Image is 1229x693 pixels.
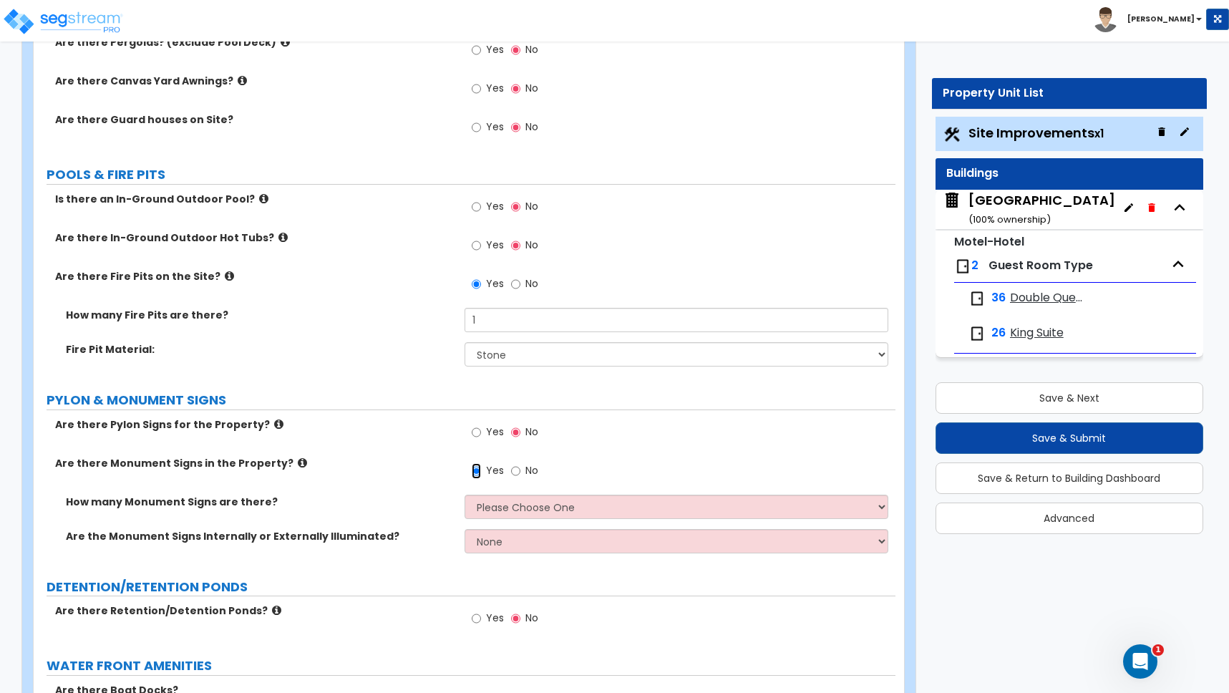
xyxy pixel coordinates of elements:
[486,238,504,252] span: Yes
[472,611,481,626] input: Yes
[936,382,1203,414] button: Save & Next
[968,325,986,342] img: door.png
[486,425,504,439] span: Yes
[1093,7,1118,32] img: avatar.png
[525,276,538,291] span: No
[472,199,481,215] input: Yes
[525,463,538,478] span: No
[55,74,454,88] label: Are there Canvas Yard Awnings?
[472,276,481,292] input: Yes
[55,231,454,245] label: Are there In-Ground Outdoor Hot Tubs?
[472,238,481,253] input: Yes
[525,81,538,95] span: No
[525,42,538,57] span: No
[486,463,504,478] span: Yes
[954,258,971,275] img: door.png
[525,425,538,439] span: No
[259,193,268,204] i: click for more info!
[1152,644,1164,656] span: 1
[272,605,281,616] i: click for more info!
[968,213,1051,226] small: ( 100 % ownership)
[486,81,504,95] span: Yes
[55,604,454,618] label: Are there Retention/Detention Ponds?
[968,191,1115,228] div: [GEOGRAPHIC_DATA]
[66,342,454,357] label: Fire Pit Material:
[968,290,986,307] img: door.png
[971,257,978,273] span: 2
[298,457,307,468] i: click for more info!
[472,42,481,58] input: Yes
[66,495,454,509] label: How many Monument Signs are there?
[225,271,234,281] i: click for more info!
[943,125,961,144] img: Construction.png
[486,120,504,134] span: Yes
[55,417,454,432] label: Are there Pylon Signs for the Property?
[511,199,520,215] input: No
[66,308,454,322] label: How many Fire Pits are there?
[943,85,1196,102] div: Property Unit List
[991,325,1006,341] span: 26
[1010,325,1064,341] span: King Suite
[936,503,1203,534] button: Advanced
[486,276,504,291] span: Yes
[472,120,481,135] input: Yes
[511,276,520,292] input: No
[66,529,454,543] label: Are the Monument Signs Internally or Externally Illuminated?
[511,238,520,253] input: No
[486,42,504,57] span: Yes
[55,112,454,127] label: Are there Guard houses on Site?
[954,233,1024,250] small: Motel-Hotel
[511,42,520,58] input: No
[525,199,538,213] span: No
[511,463,520,479] input: No
[525,611,538,625] span: No
[936,462,1203,494] button: Save & Return to Building Dashboard
[943,191,1117,228] span: Fairfield Inn
[47,656,895,675] label: WATER FRONT AMENITIES
[936,422,1203,454] button: Save & Submit
[511,611,520,626] input: No
[1010,290,1086,306] span: Double Queen
[486,611,504,625] span: Yes
[486,199,504,213] span: Yes
[2,7,124,36] img: logo_pro_r.png
[47,165,895,184] label: POOLS & FIRE PITS
[278,232,288,243] i: click for more info!
[511,425,520,440] input: No
[55,35,454,49] label: Are there Pergolas? (exclude Pool Deck)
[1127,14,1195,24] b: [PERSON_NAME]
[47,578,895,596] label: DETENTION/RETENTION PONDS
[472,463,481,479] input: Yes
[55,192,454,206] label: Is there an In-Ground Outdoor Pool?
[943,191,961,210] img: building.svg
[988,257,1093,273] span: Guest Room Type
[968,124,1104,142] span: Site Improvements
[281,37,290,47] i: click for more info!
[1094,126,1104,141] small: x1
[238,75,247,86] i: click for more info!
[47,391,895,409] label: PYLON & MONUMENT SIGNS
[472,81,481,97] input: Yes
[1123,644,1157,679] iframe: Intercom live chat
[511,120,520,135] input: No
[525,238,538,252] span: No
[274,419,283,430] i: click for more info!
[472,425,481,440] input: Yes
[946,165,1192,182] div: Buildings
[55,269,454,283] label: Are there Fire Pits on the Site?
[511,81,520,97] input: No
[991,290,1006,306] span: 36
[55,456,454,470] label: Are there Monument Signs in the Property?
[525,120,538,134] span: No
